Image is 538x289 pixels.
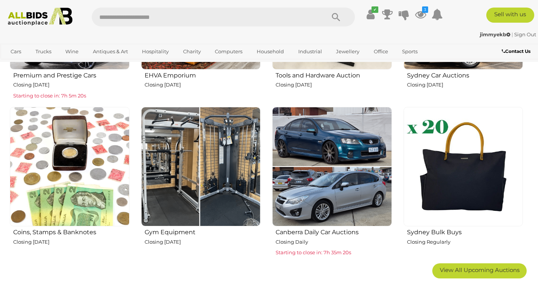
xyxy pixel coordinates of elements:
img: Gym Equipment [141,107,261,227]
a: [GEOGRAPHIC_DATA] [6,58,69,70]
a: Charity [178,45,206,58]
h2: Premium and Prestige Cars [13,70,129,79]
a: Household [252,45,289,58]
a: Office [369,45,393,58]
h2: Coins, Stamps & Banknotes [13,227,129,236]
img: Allbids.com.au [4,8,76,26]
a: Coins, Stamps & Banknotes Closing [DATE] [9,107,129,258]
button: Search [317,8,355,26]
a: Contact Us [502,47,532,56]
p: Closing [DATE] [145,80,261,89]
a: Sell with us [486,8,535,23]
img: Canberra Daily Car Auctions [272,107,392,227]
a: View All Upcoming Auctions [432,263,527,278]
a: Jewellery [331,45,364,58]
img: Coins, Stamps & Banknotes [10,107,129,227]
a: 3 [415,8,426,21]
a: Sports [397,45,422,58]
a: Sign Out [514,31,536,37]
p: Closing [DATE] [13,80,129,89]
a: Cars [6,45,26,58]
p: Closing [DATE] [407,80,523,89]
a: Wine [60,45,83,58]
span: | [512,31,513,37]
span: Starting to close in: 7h 5m 20s [13,93,86,99]
h2: Tools and Hardware Auction [276,70,392,79]
a: Hospitality [137,45,174,58]
h2: Sydney Car Auctions [407,70,523,79]
p: Closing [DATE] [145,238,261,246]
strong: jimmyekb [480,31,510,37]
h2: EHVA Emporium [145,70,261,79]
img: Sydney Bulk Buys [404,107,523,227]
a: Antiques & Art [88,45,133,58]
span: View All Upcoming Auctions [440,266,520,274]
p: Closing Daily [276,238,392,246]
i: ✔ [372,6,378,13]
a: Canberra Daily Car Auctions Closing Daily Starting to close in: 7h 35m 20s [272,107,392,258]
p: Closing Regularly [407,238,523,246]
a: jimmyekb [480,31,512,37]
a: Computers [210,45,247,58]
p: Closing [DATE] [276,80,392,89]
p: Closing [DATE] [13,238,129,246]
h2: Canberra Daily Car Auctions [276,227,392,236]
h2: Gym Equipment [145,227,261,236]
a: Sydney Bulk Buys Closing Regularly [403,107,523,258]
a: ✔ [365,8,376,21]
a: Gym Equipment Closing [DATE] [141,107,261,258]
b: Contact Us [502,48,530,54]
a: Industrial [293,45,327,58]
h2: Sydney Bulk Buys [407,227,523,236]
i: 3 [422,6,428,13]
span: Starting to close in: 7h 35m 20s [276,249,351,255]
a: Trucks [31,45,56,58]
